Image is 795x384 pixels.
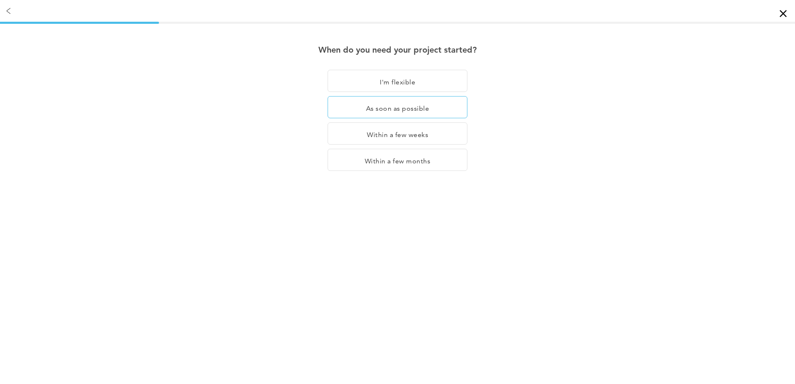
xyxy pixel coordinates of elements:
[635,324,785,374] iframe: Drift Widget Chat Controller
[328,149,467,171] div: Within a few months
[244,43,551,57] div: When do you need your project started?
[328,122,467,145] div: Within a few weeks
[328,96,467,118] div: As soon as possible
[328,70,467,92] div: I'm flexible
